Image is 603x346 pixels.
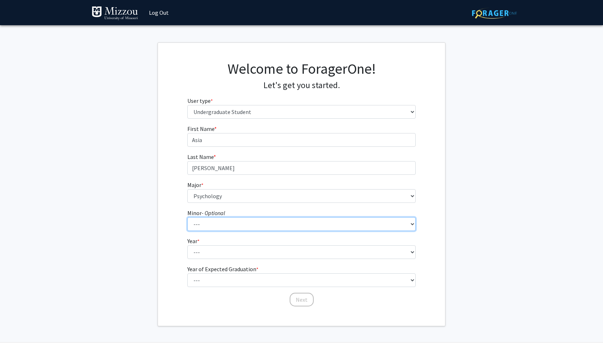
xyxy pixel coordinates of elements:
[187,125,214,132] span: First Name
[187,237,200,245] label: Year
[187,60,416,77] h1: Welcome to ForagerOne!
[472,8,517,19] img: ForagerOne Logo
[187,96,213,105] label: User type
[202,209,225,217] i: - Optional
[290,293,314,306] button: Next
[187,181,204,189] label: Major
[187,153,214,160] span: Last Name
[187,265,258,273] label: Year of Expected Graduation
[187,80,416,91] h4: Let's get you started.
[92,6,138,21] img: University of Missouri Logo
[187,209,225,217] label: Minor
[5,314,31,341] iframe: Chat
